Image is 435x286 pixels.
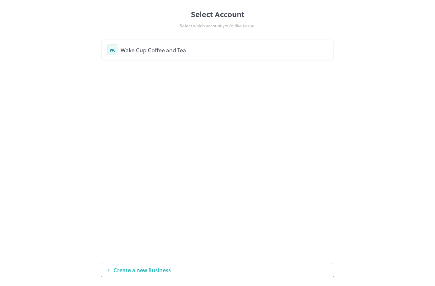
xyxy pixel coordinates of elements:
[121,46,328,54] div: Wake Cup Coffee and Tea
[101,263,334,277] button: Create a new Business
[101,9,334,20] div: Select Account
[107,44,118,55] div: WC
[110,267,174,273] span: Create a new Business
[101,22,334,29] div: Select which account you’d like to use.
